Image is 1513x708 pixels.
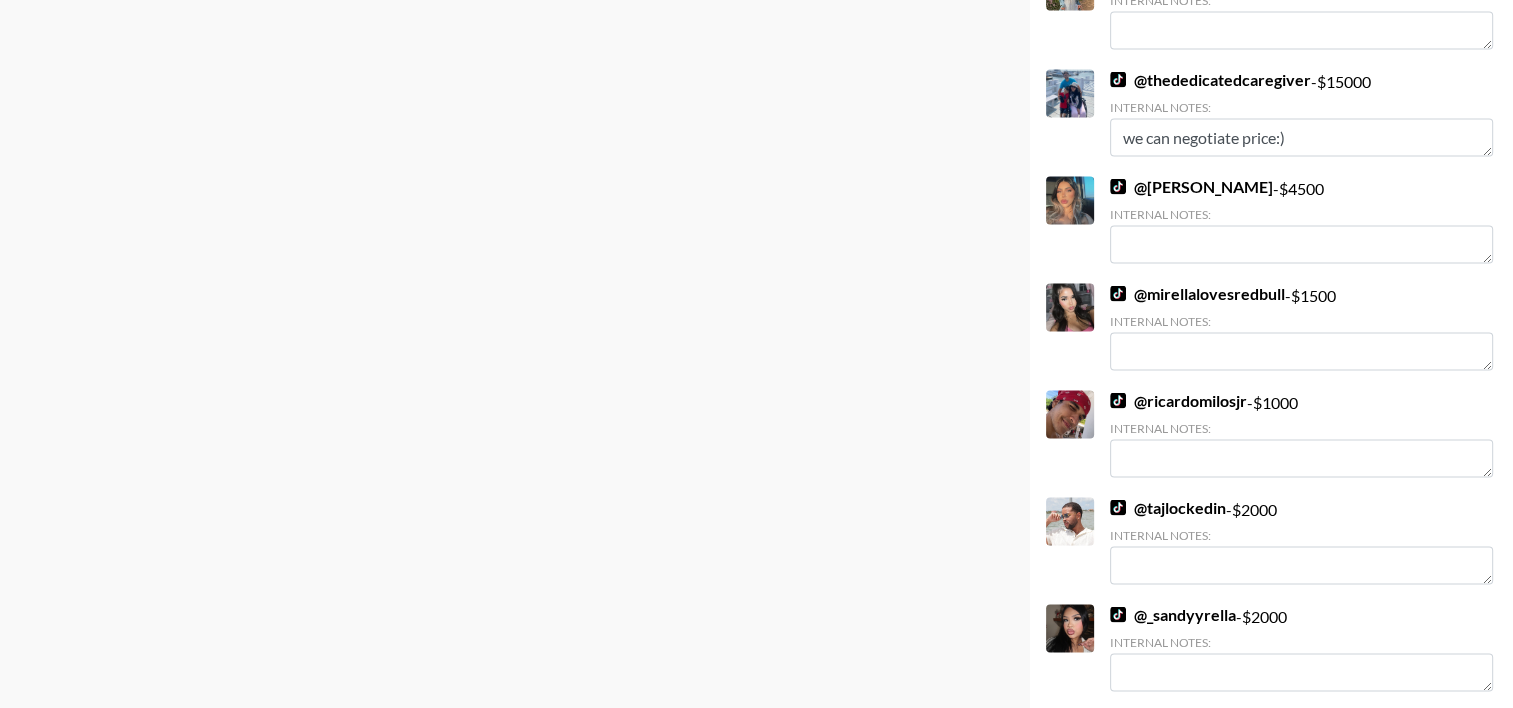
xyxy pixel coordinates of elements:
[1110,286,1126,302] img: TikTok
[1110,391,1493,478] div: - $ 1000
[1110,72,1126,88] img: TikTok
[1110,284,1285,304] a: @mirellalovesredbull
[1110,498,1493,585] div: - $ 2000
[1110,393,1126,409] img: TikTok
[1110,207,1493,222] div: Internal Notes:
[1110,500,1126,516] img: TikTok
[1110,314,1493,329] div: Internal Notes:
[1110,119,1493,157] textarea: we can negotiate price:)
[1110,100,1493,115] div: Internal Notes:
[1110,421,1493,436] div: Internal Notes:
[1110,528,1493,543] div: Internal Notes:
[1110,70,1493,157] div: - $ 15000
[1110,498,1226,518] a: @tajlockedin
[1110,284,1493,371] div: - $ 1500
[1110,607,1126,623] img: TikTok
[1110,391,1247,411] a: @ricardomilosjr
[1110,635,1493,650] div: Internal Notes:
[1110,70,1311,90] a: @thededicatedcaregiver
[1110,177,1493,264] div: - $ 4500
[1110,177,1273,197] a: @[PERSON_NAME]
[1110,605,1493,692] div: - $ 2000
[1110,179,1126,195] img: TikTok
[1110,605,1236,625] a: @_sandyyrella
